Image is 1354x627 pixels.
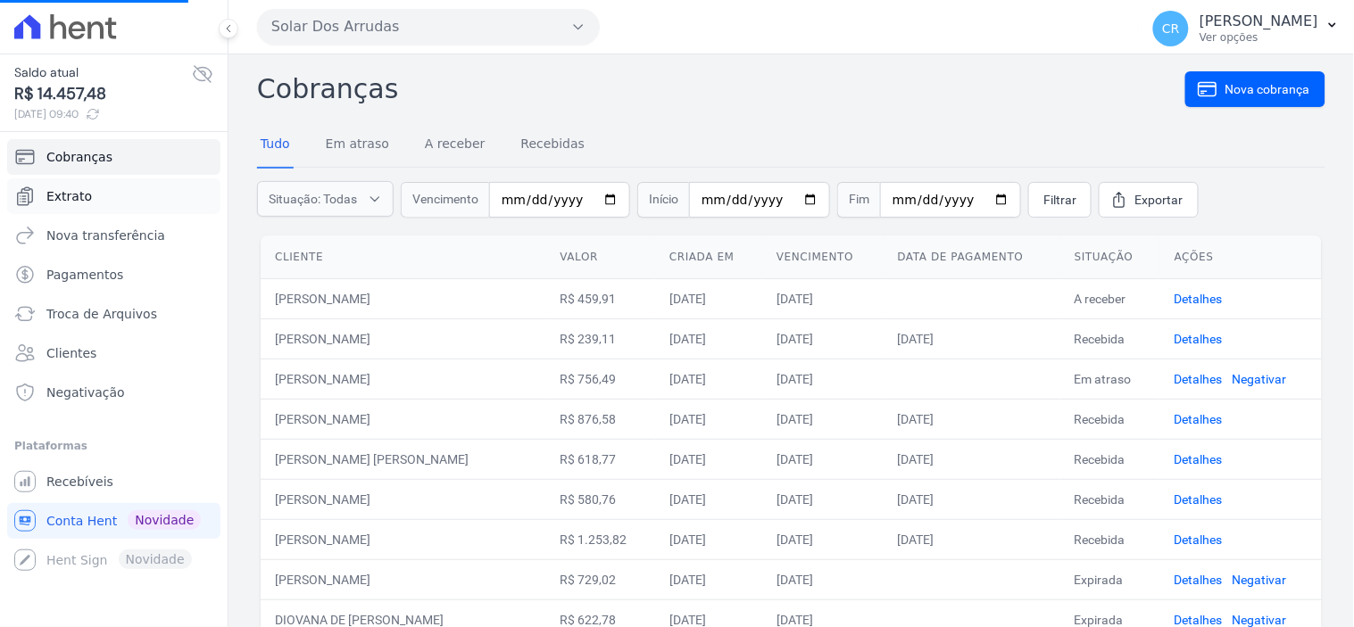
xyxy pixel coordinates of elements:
[655,278,762,318] td: [DATE]
[1175,613,1223,627] a: Detalhes
[762,278,884,318] td: [DATE]
[1060,318,1160,359] td: Recebida
[545,235,655,279] th: Valor
[7,296,220,332] a: Troca de Arquivos
[762,235,884,279] th: Vencimento
[261,278,545,318] td: [PERSON_NAME]
[655,318,762,359] td: [DATE]
[7,464,220,499] a: Recebíveis
[545,439,655,479] td: R$ 618,77
[7,218,220,253] a: Nova transferência
[762,399,884,439] td: [DATE]
[545,359,655,399] td: R$ 756,49
[655,479,762,519] td: [DATE]
[401,182,489,218] span: Vencimento
[257,69,1185,109] h2: Cobranças
[261,439,545,479] td: [PERSON_NAME] [PERSON_NAME]
[46,473,113,491] span: Recebíveis
[545,559,655,599] td: R$ 729,02
[269,190,357,208] span: Situação: Todas
[1060,359,1160,399] td: Em atraso
[545,399,655,439] td: R$ 876,58
[884,439,1060,479] td: [DATE]
[545,479,655,519] td: R$ 580,76
[884,399,1060,439] td: [DATE]
[1185,71,1325,107] a: Nova cobrança
[884,479,1060,519] td: [DATE]
[257,9,600,45] button: Solar Dos Arrudas
[46,344,96,362] span: Clientes
[1233,372,1287,386] a: Negativar
[545,318,655,359] td: R$ 239,11
[655,399,762,439] td: [DATE]
[7,375,220,410] a: Negativação
[46,512,117,530] span: Conta Hent
[884,318,1060,359] td: [DATE]
[762,439,884,479] td: [DATE]
[46,384,125,401] span: Negativação
[14,435,213,457] div: Plataformas
[1028,182,1092,218] a: Filtrar
[1139,4,1354,54] button: CR [PERSON_NAME] Ver opções
[1043,191,1076,209] span: Filtrar
[637,182,689,218] span: Início
[14,106,192,122] span: [DATE] 09:40
[261,318,545,359] td: [PERSON_NAME]
[518,122,589,169] a: Recebidas
[46,227,165,244] span: Nova transferência
[884,235,1060,279] th: Data de pagamento
[655,519,762,559] td: [DATE]
[46,266,123,284] span: Pagamentos
[1200,30,1318,45] p: Ver opções
[1175,292,1223,306] a: Detalhes
[421,122,489,169] a: A receber
[1175,573,1223,587] a: Detalhes
[46,148,112,166] span: Cobranças
[1175,532,1223,547] a: Detalhes
[545,519,655,559] td: R$ 1.253,82
[14,82,192,106] span: R$ 14.457,48
[1233,573,1287,587] a: Negativar
[1162,22,1180,35] span: CR
[1060,519,1160,559] td: Recebida
[261,359,545,399] td: [PERSON_NAME]
[1060,479,1160,519] td: Recebida
[257,181,394,217] button: Situação: Todas
[1060,439,1160,479] td: Recebida
[762,519,884,559] td: [DATE]
[655,359,762,399] td: [DATE]
[7,178,220,214] a: Extrato
[1175,412,1223,426] a: Detalhes
[545,278,655,318] td: R$ 459,91
[1225,80,1310,98] span: Nova cobrança
[655,439,762,479] td: [DATE]
[261,559,545,599] td: [PERSON_NAME]
[7,335,220,371] a: Clientes
[46,187,92,205] span: Extrato
[1200,12,1318,30] p: [PERSON_NAME]
[261,235,545,279] th: Cliente
[762,559,884,599] td: [DATE]
[655,235,762,279] th: Criada em
[1233,613,1287,627] a: Negativar
[762,359,884,399] td: [DATE]
[1060,278,1160,318] td: A receber
[7,503,220,539] a: Conta Hent Novidade
[1160,235,1322,279] th: Ações
[128,510,201,530] span: Novidade
[884,519,1060,559] td: [DATE]
[261,479,545,519] td: [PERSON_NAME]
[7,257,220,293] a: Pagamentos
[14,63,192,82] span: Saldo atual
[257,122,294,169] a: Tudo
[837,182,880,218] span: Fim
[1099,182,1199,218] a: Exportar
[46,305,157,323] span: Troca de Arquivos
[762,479,884,519] td: [DATE]
[1175,372,1223,386] a: Detalhes
[1175,492,1223,507] a: Detalhes
[1175,452,1223,466] a: Detalhes
[655,559,762,599] td: [DATE]
[261,399,545,439] td: [PERSON_NAME]
[1175,332,1223,346] a: Detalhes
